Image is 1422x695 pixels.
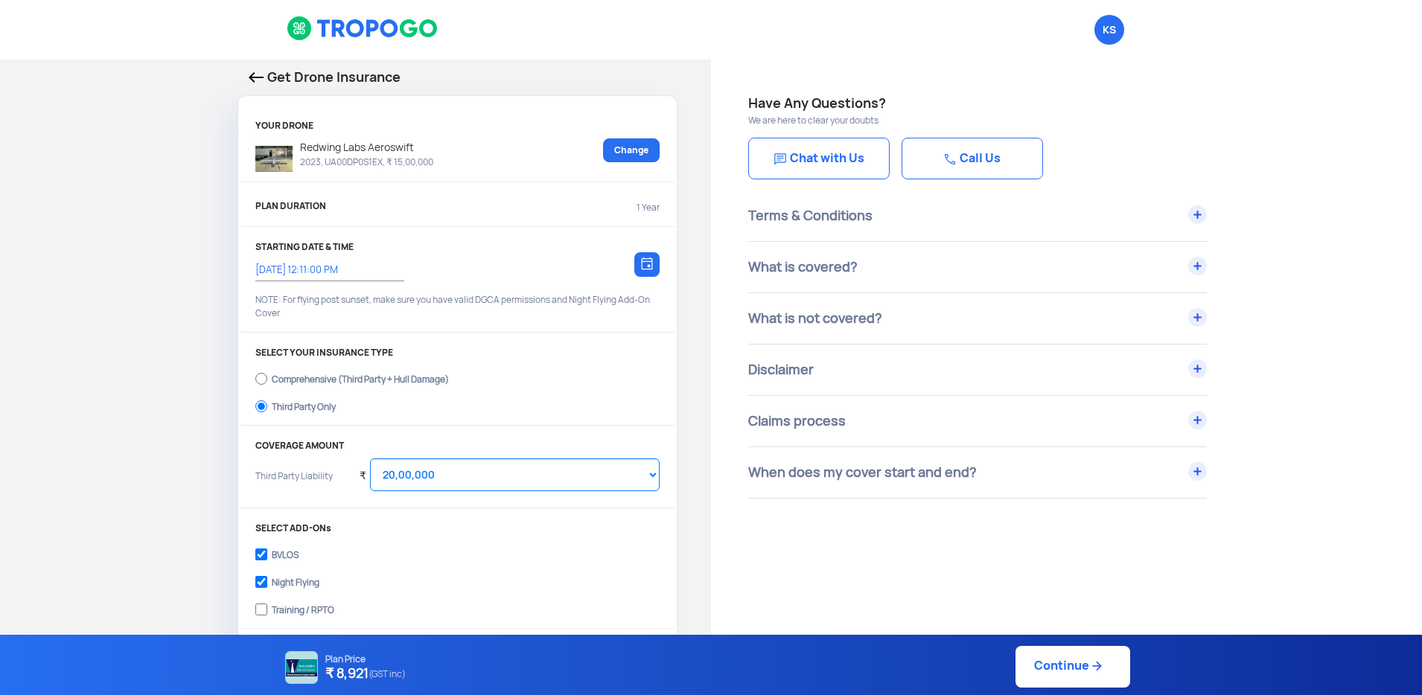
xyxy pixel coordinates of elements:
[272,550,299,556] div: BVLOS
[748,345,1207,395] div: Disclaimer
[255,396,267,417] input: Third Party Only
[255,544,267,565] input: BVLOS
[255,146,293,172] img: Drone type
[325,654,406,664] p: Plan Price
[748,447,1207,498] div: When does my cover start and end?
[272,605,334,611] div: Training / RPTO
[1089,659,1104,673] img: ic_arrow_forward_blue.svg
[255,242,660,252] p: STARTING DATE & TIME
[255,441,660,451] p: COVERAGE AMOUNT
[369,664,406,684] span: (GST inc)
[944,153,956,165] img: Chat
[285,651,318,684] img: NATIONAL
[255,293,660,320] p: NOTE: For flying post sunset, make sure you have valid DGCA permissions and Night Flying Add-On C...
[255,347,660,358] p: SELECT YOUR INSURANCE TYPE
[774,153,786,165] img: Chat
[1016,646,1130,688] a: Continue
[748,190,1207,241] div: Terms & Conditions
[748,138,890,179] a: Chat with Us
[293,138,433,156] p: Redwing Labs Aeroswift
[360,451,366,492] div: ₹
[748,242,1207,292] div: What is covered?
[249,67,666,88] p: Get Drone Insurance
[255,201,326,214] p: PLAN DURATION
[255,470,348,503] p: Third Party Liability
[255,121,660,131] p: YOUR DRONE
[255,599,267,620] input: Training / RPTO
[603,138,660,162] a: Change
[287,16,439,41] img: logoHeader.svg
[272,402,336,408] div: Third Party Only
[255,368,267,389] input: Comprehensive (Third Party + Hull Damage)
[1094,15,1124,45] span: Krupa Sagar
[641,257,653,270] img: calendar-icon
[272,577,319,583] div: Night Flying
[902,138,1043,179] a: Call Us
[748,293,1207,344] div: What is not covered?
[255,571,267,592] input: Night Flying
[748,114,1385,127] p: We are here to clear your doubts
[255,523,660,534] p: SELECT ADD-ONs
[748,93,1385,114] h4: Have Any Questions?
[272,374,449,380] div: Comprehensive (Third Party + Hull Damage)
[249,72,264,83] img: Back
[325,664,406,684] h4: ₹ 8,921
[748,396,1207,446] div: Claims process
[293,156,433,168] p: 2023, UA00DP0S1EX, ₹ 15,00,000
[637,201,660,214] p: 1 Year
